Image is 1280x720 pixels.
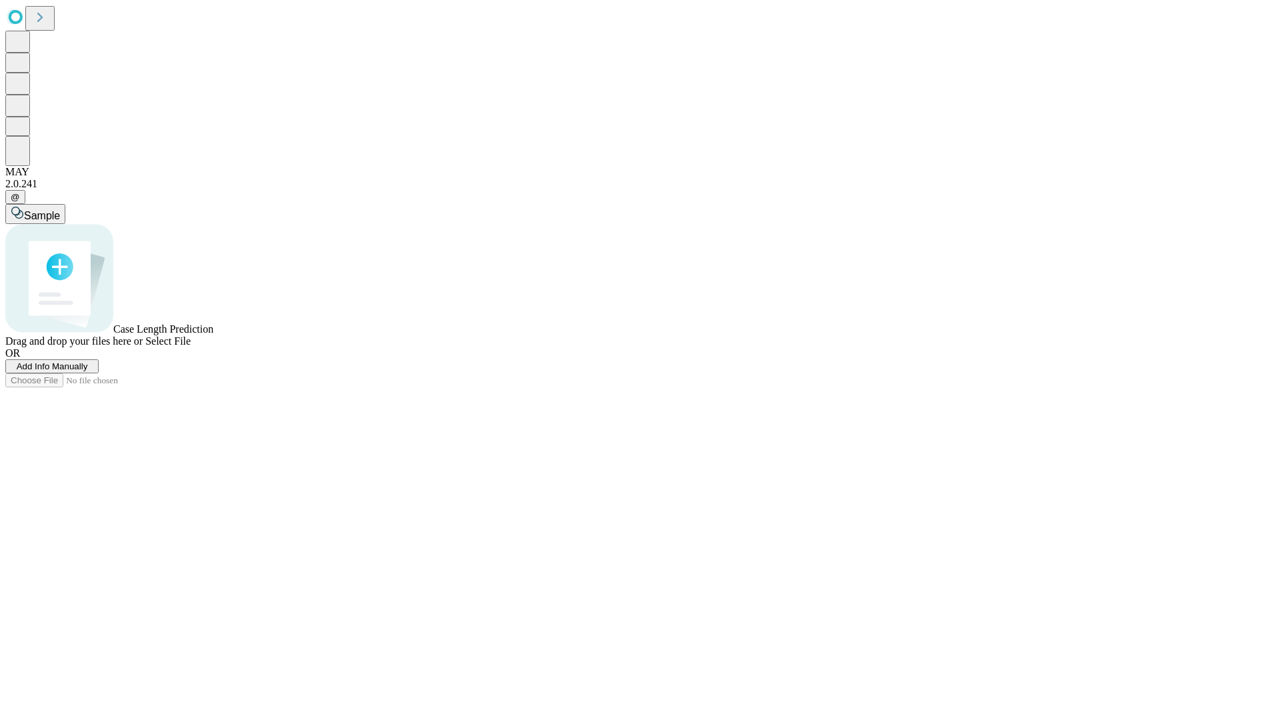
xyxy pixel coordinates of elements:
span: Sample [24,210,60,221]
span: Select File [145,335,191,347]
div: 2.0.241 [5,178,1275,190]
button: Add Info Manually [5,359,99,373]
span: Case Length Prediction [113,323,213,335]
span: Add Info Manually [17,361,88,371]
span: Drag and drop your files here or [5,335,143,347]
span: OR [5,347,20,359]
button: @ [5,190,25,204]
span: @ [11,192,20,202]
button: Sample [5,204,65,224]
div: MAY [5,166,1275,178]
